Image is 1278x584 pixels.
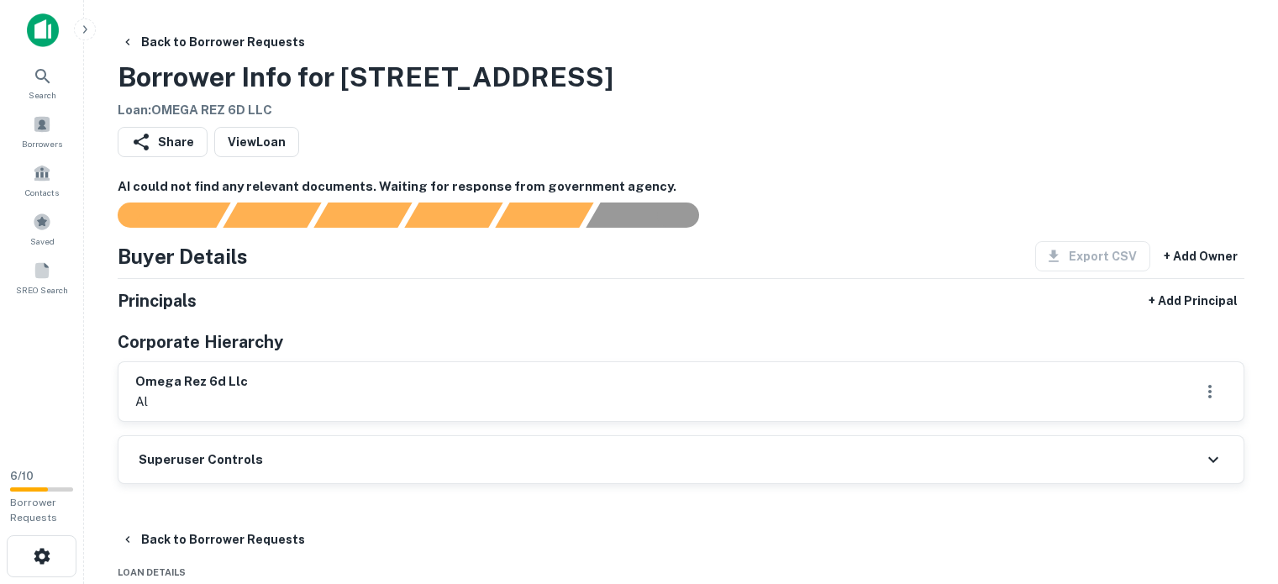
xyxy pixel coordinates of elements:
button: Back to Borrower Requests [114,27,312,57]
button: + Add Owner [1157,241,1244,271]
img: capitalize-icon.png [27,13,59,47]
span: Borrower Requests [10,497,57,523]
h6: AI could not find any relevant documents. Waiting for response from government agency. [118,177,1244,197]
a: Search [5,60,79,105]
h6: omega rez 6d llc [135,372,248,392]
a: SREO Search [5,255,79,300]
div: AI fulfillment process complete. [586,203,719,228]
div: Principals found, AI now looking for contact information... [404,203,502,228]
div: Documents found, AI parsing details... [313,203,412,228]
button: Share [118,127,208,157]
button: Back to Borrower Requests [114,524,312,555]
a: Contacts [5,157,79,203]
h5: Corporate Hierarchy [118,329,283,355]
div: Sending borrower request to AI... [97,203,224,228]
div: Principals found, still searching for contact information. This may take time... [495,203,593,228]
span: Loan Details [118,567,186,577]
span: 6 / 10 [10,470,34,482]
h3: Borrower Info for [STREET_ADDRESS] [118,57,613,97]
h5: Principals [118,288,197,313]
h4: Buyer Details [118,241,248,271]
h6: Superuser Controls [139,450,263,470]
a: Saved [5,206,79,251]
a: Borrowers [5,108,79,154]
span: Contacts [25,186,59,199]
h6: Loan : OMEGA REZ 6D LLC [118,101,613,120]
button: + Add Principal [1142,286,1244,316]
span: Borrowers [22,137,62,150]
a: ViewLoan [214,127,299,157]
iframe: Chat Widget [1194,450,1278,530]
div: Your request is received and processing... [223,203,321,228]
span: Search [29,88,56,102]
p: al [135,392,248,412]
span: SREO Search [16,283,68,297]
span: Saved [30,234,55,248]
